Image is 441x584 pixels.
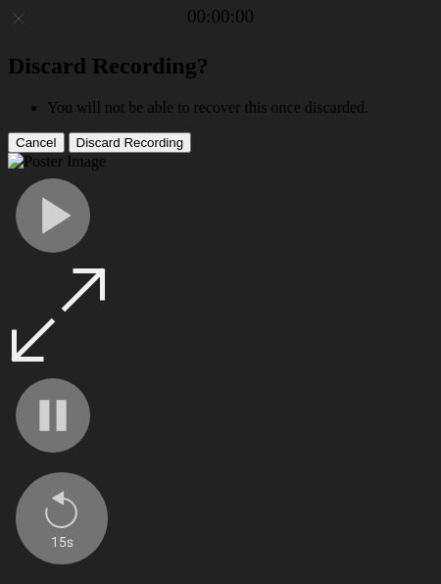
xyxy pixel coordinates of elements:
a: 00:00:00 [187,6,254,27]
h2: Discard Recording? [8,53,433,79]
button: Cancel [8,132,65,153]
img: Poster Image [8,153,106,170]
button: Discard Recording [69,132,192,153]
li: You will not be able to recover this once discarded. [47,99,433,117]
